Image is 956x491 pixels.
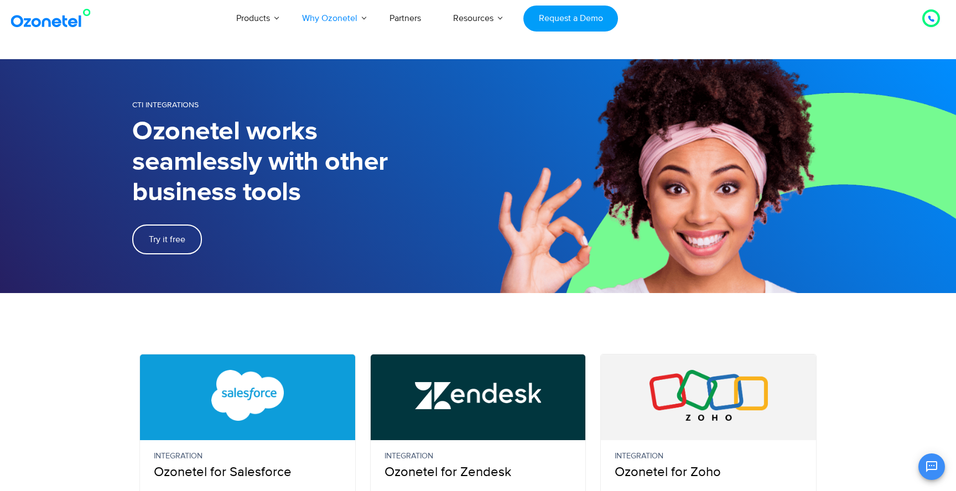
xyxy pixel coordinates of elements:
img: Zendesk Call Center Integration [415,370,542,421]
a: Request a Demo [523,6,618,32]
button: Open chat [918,453,945,480]
small: Integration [154,450,341,462]
p: Ozonetel for Salesforce [154,450,341,482]
p: Ozonetel for Zendesk [385,450,572,482]
span: Try it free [149,235,185,244]
span: CTI Integrations [132,100,199,109]
small: Integration [615,450,802,462]
h1: Ozonetel works seamlessly with other business tools [132,117,478,208]
img: Salesforce CTI Integration with Call Center Software [184,370,311,421]
small: Integration [385,450,572,462]
p: Ozonetel for Zoho [615,450,802,482]
a: Try it free [132,224,202,254]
